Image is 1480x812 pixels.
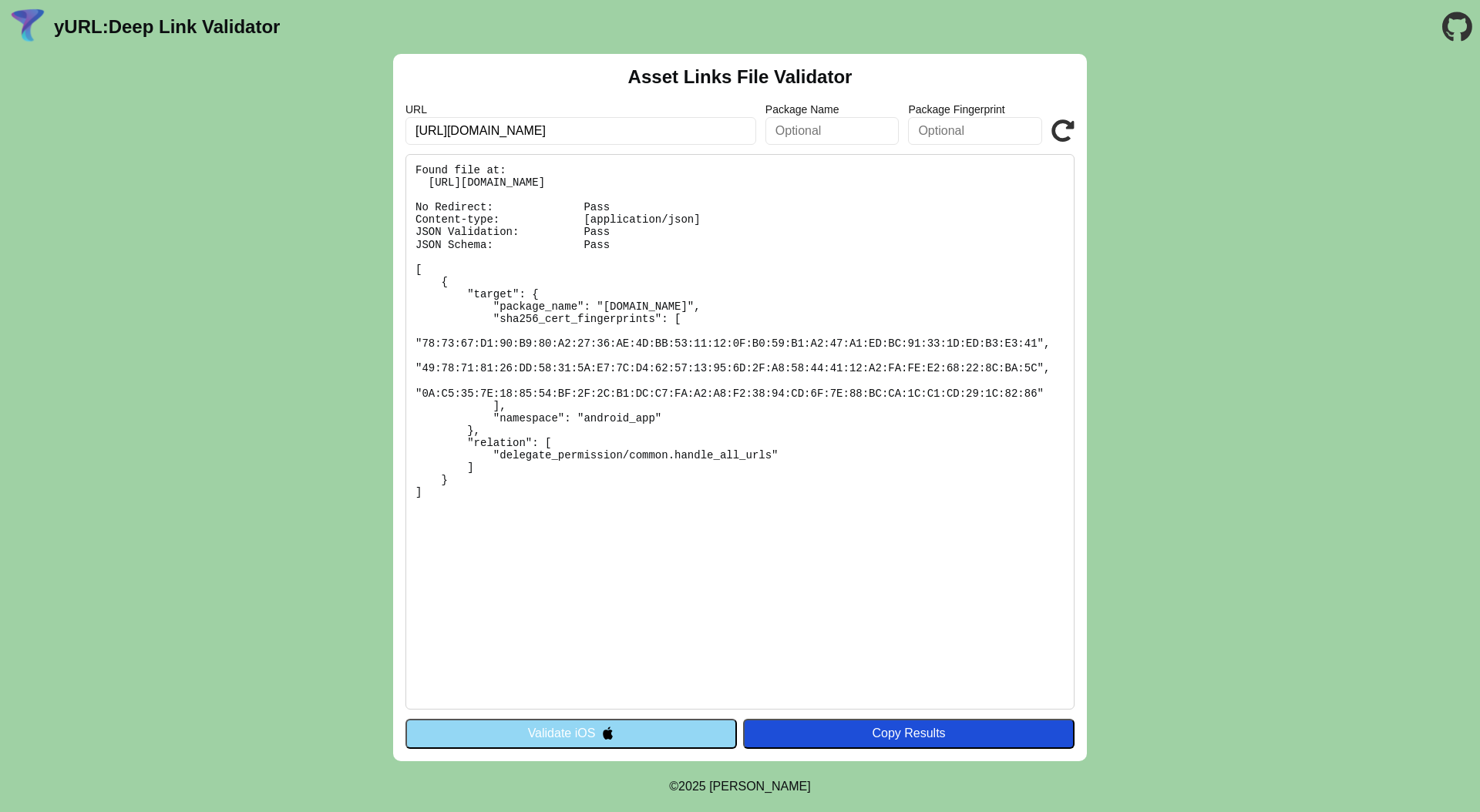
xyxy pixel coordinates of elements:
[678,780,706,793] span: 2025
[405,117,756,145] input: Required
[709,780,811,793] a: Michael Ibragimchayev's Personal Site
[908,117,1042,145] input: Optional
[405,154,1075,710] pre: Found file at: [URL][DOMAIN_NAME] No Redirect: Pass Content-type: [application/json] JSON Validat...
[8,7,48,47] img: yURL Logo
[765,117,900,145] input: Optional
[54,16,280,38] a: yURL:Deep Link Validator
[628,66,853,88] h2: Asset Links File Validator
[405,719,737,748] button: Validate iOS
[601,726,614,740] img: appleIcon.svg
[405,103,756,116] label: URL
[765,103,900,116] label: Package Name
[669,761,810,812] footer: ©
[751,726,1067,740] div: Copy Results
[743,719,1075,748] button: Copy Results
[908,103,1042,116] label: Package Fingerprint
